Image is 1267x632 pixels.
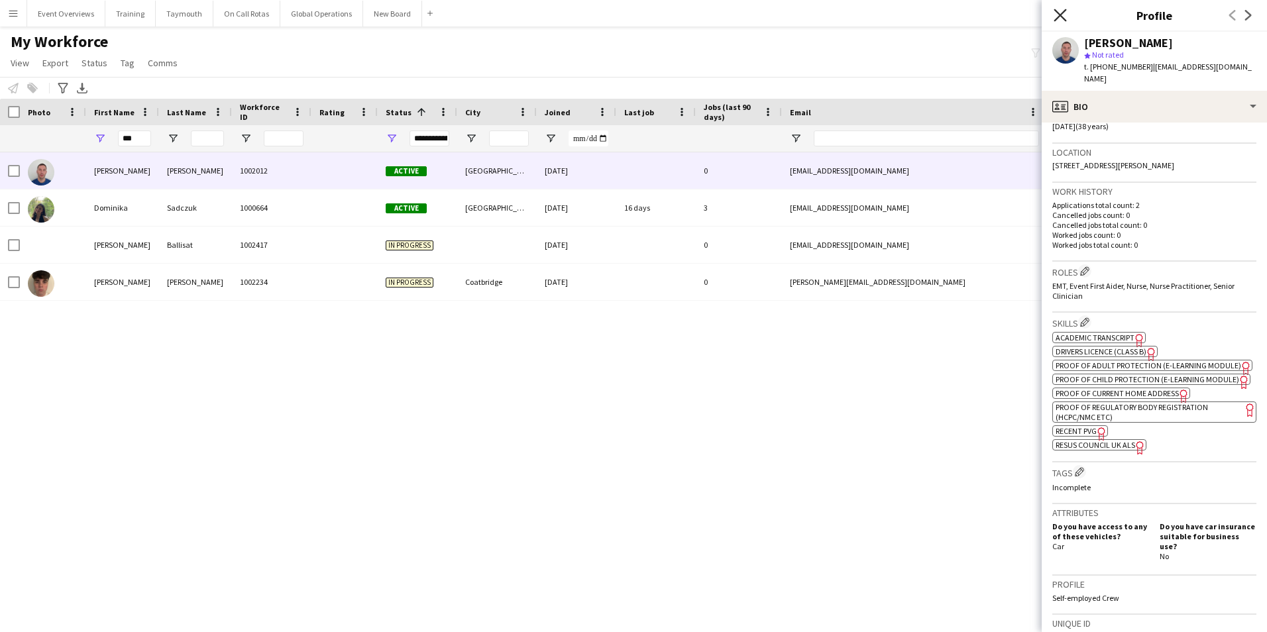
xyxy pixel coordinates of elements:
[569,131,608,146] input: Joined Filter Input
[115,54,140,72] a: Tag
[1052,121,1109,131] span: [DATE] (38 years)
[42,57,68,69] span: Export
[1052,264,1256,278] h3: Roles
[1052,617,1256,629] h3: Unique ID
[704,102,758,122] span: Jobs (last 90 days)
[465,132,477,144] button: Open Filter Menu
[1092,50,1124,60] span: Not rated
[1052,465,1256,479] h3: Tags
[1052,160,1174,170] span: [STREET_ADDRESS][PERSON_NAME]
[545,107,571,117] span: Joined
[457,189,537,226] div: [GEOGRAPHIC_DATA]
[1052,541,1064,551] span: Car
[191,131,224,146] input: Last Name Filter Input
[1056,388,1179,398] span: Proof of Current Home Address
[537,152,616,189] div: [DATE]
[55,80,71,96] app-action-btn: Advanced filters
[457,152,537,189] div: [GEOGRAPHIC_DATA]
[782,264,1047,300] div: [PERSON_NAME][EMAIL_ADDRESS][DOMAIN_NAME]
[1052,315,1256,329] h3: Skills
[1052,507,1256,519] h3: Attributes
[537,264,616,300] div: [DATE]
[814,131,1039,146] input: Email Filter Input
[782,189,1047,226] div: [EMAIL_ADDRESS][DOMAIN_NAME]
[386,166,427,176] span: Active
[1084,62,1153,72] span: t. [PHONE_NUMBER]
[1052,482,1256,492] p: Incomplete
[121,57,135,69] span: Tag
[11,57,29,69] span: View
[457,264,537,300] div: Coatbridge
[1052,185,1256,197] h3: Work history
[319,107,345,117] span: Rating
[27,1,105,26] button: Event Overviews
[624,107,654,117] span: Last job
[232,227,311,263] div: 1002417
[1056,426,1097,436] span: Recent PVG
[1042,91,1267,123] div: Bio
[1056,374,1239,384] span: Proof of Child Protection (e-Learning Module)
[159,227,232,263] div: Ballisat
[167,132,179,144] button: Open Filter Menu
[537,227,616,263] div: [DATE]
[1042,7,1267,24] h3: Profile
[148,57,178,69] span: Comms
[1084,62,1252,83] span: | [EMAIL_ADDRESS][DOMAIN_NAME]
[232,189,311,226] div: 1000664
[1052,146,1256,158] h3: Location
[76,54,113,72] a: Status
[1160,521,1256,551] h5: Do you have car insurance suitable for business use?
[159,189,232,226] div: Sadczuk
[386,203,427,213] span: Active
[696,227,782,263] div: 0
[696,264,782,300] div: 0
[1052,593,1256,603] p: Self-employed Crew
[386,278,433,288] span: In progress
[489,131,529,146] input: City Filter Input
[240,132,252,144] button: Open Filter Menu
[1052,281,1235,301] span: EMT, Event First Aider, Nurse, Nurse Practitioner, Senior Clinician
[1052,220,1256,230] p: Cancelled jobs total count: 0
[782,227,1047,263] div: [EMAIL_ADDRESS][DOMAIN_NAME]
[616,189,696,226] div: 16 days
[82,57,107,69] span: Status
[280,1,363,26] button: Global Operations
[86,227,159,263] div: [PERSON_NAME]
[28,196,54,223] img: Dominika Sadczuk
[86,152,159,189] div: [PERSON_NAME]
[386,132,398,144] button: Open Filter Menu
[1056,402,1208,422] span: Proof of Regulatory Body Registration (HCPC/NMC etc)
[86,264,159,300] div: [PERSON_NAME]
[465,107,480,117] span: City
[118,131,151,146] input: First Name Filter Input
[386,107,412,117] span: Status
[1052,200,1256,210] p: Applications total count: 2
[1056,346,1146,356] span: Drivers Licence (Class B)
[167,107,206,117] span: Last Name
[545,132,557,144] button: Open Filter Menu
[696,189,782,226] div: 3
[232,264,311,300] div: 1002234
[1052,240,1256,250] p: Worked jobs total count: 0
[782,152,1047,189] div: [EMAIL_ADDRESS][DOMAIN_NAME]
[1052,521,1149,541] h5: Do you have access to any of these vehicles?
[1052,210,1256,220] p: Cancelled jobs count: 0
[28,270,54,297] img: Dominic Luciano Marchelletta
[363,1,422,26] button: New Board
[86,189,159,226] div: Dominika
[105,1,156,26] button: Training
[537,189,616,226] div: [DATE]
[159,152,232,189] div: [PERSON_NAME]
[232,152,311,189] div: 1002012
[1160,551,1169,561] span: No
[74,80,90,96] app-action-btn: Export XLSX
[1056,440,1135,450] span: Resus Council UK ALS
[696,152,782,189] div: 0
[213,1,280,26] button: On Call Rotas
[5,54,34,72] a: View
[156,1,213,26] button: Taymouth
[11,32,108,52] span: My Workforce
[1056,360,1241,370] span: Proof of Adult Protection (e-Learning Module)
[790,107,811,117] span: Email
[37,54,74,72] a: Export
